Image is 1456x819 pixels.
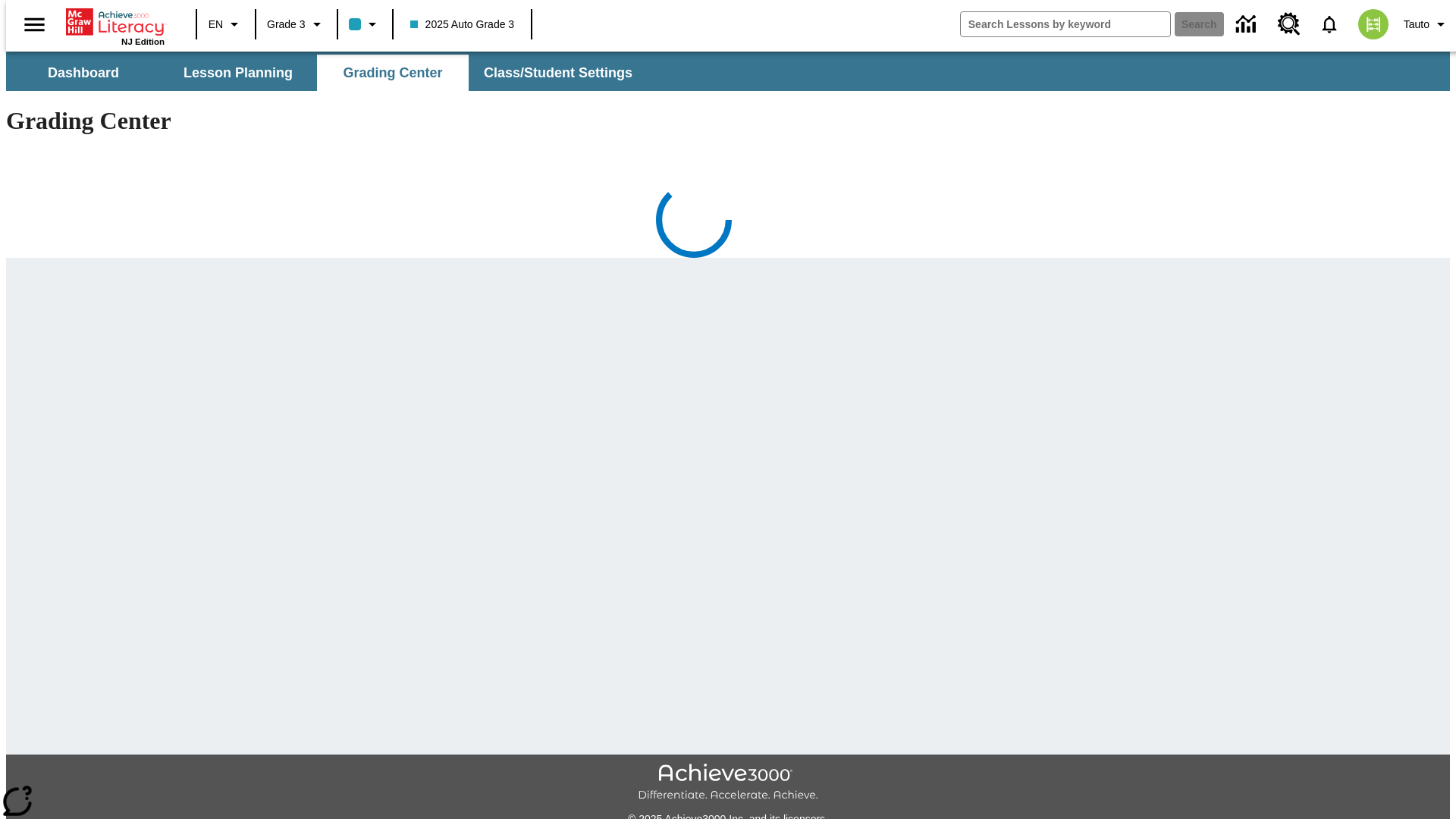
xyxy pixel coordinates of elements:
[410,17,515,33] span: 2025 Auto Grade 3
[261,11,332,38] button: Grade: Grade 3, Select a grade
[343,64,442,82] span: Grading Center
[317,55,469,91] button: Grading Center
[184,64,293,82] span: Lesson Planning
[8,55,159,91] button: Dashboard
[1404,17,1429,33] span: Tauto
[1227,4,1269,45] a: Data Center
[66,7,165,37] a: Home
[267,17,306,33] span: Grade 3
[1398,11,1456,38] button: Profile/Settings
[162,55,314,91] button: Lesson Planning
[66,5,165,46] div: Home
[1349,5,1398,44] button: Select a new avatar
[638,764,818,802] img: Achieve3000 Differentiate Accelerate Achieve
[472,55,645,91] button: Class/Student Settings
[209,17,223,33] span: EN
[1358,9,1389,39] img: avatar image
[343,11,388,38] button: Class color is light blue. Change class color
[6,55,646,91] div: SubNavbar
[12,2,57,47] button: Open side menu
[1310,5,1349,44] a: Notifications
[484,64,632,82] span: Class/Student Settings
[961,12,1170,36] input: search field
[48,64,119,82] span: Dashboard
[202,11,250,38] button: Language: EN, Select a language
[6,107,1450,135] h1: Grading Center
[1269,4,1310,45] a: Resource Center, Will open in new tab
[121,37,165,46] span: NJ Edition
[6,52,1450,91] div: SubNavbar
